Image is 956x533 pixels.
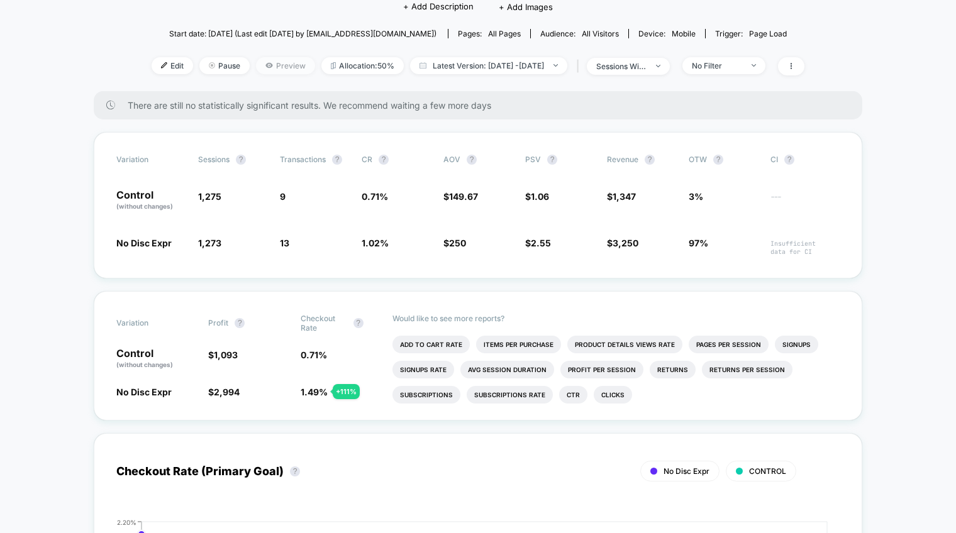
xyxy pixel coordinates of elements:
span: all pages [488,29,521,38]
span: Transactions [280,155,326,164]
button: ? [713,155,723,165]
li: Profit Per Session [560,361,643,378]
img: end [752,64,756,67]
span: $ [443,191,478,202]
span: $ [607,191,636,202]
img: end [209,62,215,69]
span: $ [208,349,238,360]
span: Page Load [749,29,787,38]
span: 0.71 % [301,349,327,360]
span: No Disc Expr [664,466,709,476]
p: Control [116,190,186,211]
button: ? [235,318,245,328]
span: Pause [199,57,250,74]
span: $ [525,191,549,202]
span: 1.02 % [362,238,389,248]
span: 1,093 [214,349,238,360]
span: (without changes) [116,361,173,368]
button: ? [290,466,300,476]
span: Latest Version: [DATE] - [DATE] [410,57,567,74]
span: + Add Description [403,1,474,13]
span: OTW [689,155,758,165]
span: Checkout Rate [301,314,347,332]
span: Sessions [198,155,230,164]
div: Audience: [540,29,619,38]
span: No Disc Expr [116,387,172,397]
span: CR [362,155,372,164]
span: 1,275 [198,191,221,202]
span: Variation [116,314,186,332]
li: Add To Cart Rate [392,336,470,353]
button: ? [332,155,342,165]
span: 13 [280,238,289,248]
span: $ [443,238,466,248]
div: Trigger: [715,29,787,38]
li: Subscriptions Rate [467,386,553,404]
li: Signups Rate [392,361,454,378]
button: ? [379,155,389,165]
img: calendar [420,62,426,69]
span: Start date: [DATE] (Last edit [DATE] by [EMAIL_ADDRESS][DOMAIN_NAME]) [169,29,436,38]
li: Avg Session Duration [460,361,554,378]
button: ? [547,155,557,165]
li: Ctr [559,386,587,404]
span: 3% [689,191,703,202]
span: Variation [116,155,186,165]
span: $ [607,238,638,248]
span: 2,994 [214,387,240,397]
span: There are still no statistically significant results. We recommend waiting a few more days [128,100,837,111]
span: Edit [152,57,193,74]
span: 1.06 [531,191,549,202]
span: PSV [525,155,541,164]
li: Items Per Purchase [476,336,561,353]
span: 1.49 % [301,387,328,397]
img: end [656,65,660,67]
li: Clicks [594,386,632,404]
span: Profit [208,318,228,327]
span: 1,347 [613,191,636,202]
div: + 111 % [333,384,360,399]
span: 2.55 [531,238,551,248]
span: | [574,57,587,75]
div: No Filter [692,61,742,70]
span: 250 [449,238,466,248]
div: sessions with impression [596,62,647,71]
span: + Add Images [499,2,553,12]
li: Pages Per Session [689,336,769,353]
span: Device: [628,29,705,38]
button: ? [784,155,794,165]
span: 0.71 % [362,191,388,202]
span: CONTROL [749,466,786,476]
span: Allocation: 50% [321,57,404,74]
span: Insufficient data for CI [770,239,840,256]
span: $ [525,238,551,248]
span: 3,250 [613,238,638,248]
span: 9 [280,191,286,202]
span: $ [208,387,240,397]
span: Revenue [607,155,638,164]
button: ? [353,318,364,328]
span: 1,273 [198,238,221,248]
button: ? [236,155,246,165]
span: 97% [689,238,708,248]
li: Product Details Views Rate [567,336,682,353]
button: ? [467,155,477,165]
li: Subscriptions [392,386,460,404]
li: Signups [775,336,818,353]
span: (without changes) [116,202,173,210]
button: ? [645,155,655,165]
span: CI [770,155,840,165]
span: --- [770,193,840,211]
li: Returns [650,361,696,378]
li: Returns Per Session [702,361,792,378]
img: edit [161,62,167,69]
img: rebalance [331,62,336,69]
span: AOV [443,155,460,164]
span: All Visitors [582,29,619,38]
span: No Disc Expr [116,238,172,248]
p: Control [116,348,196,370]
div: Pages: [458,29,521,38]
span: 149.67 [449,191,478,202]
p: Would like to see more reports? [392,314,840,323]
img: end [553,64,558,67]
